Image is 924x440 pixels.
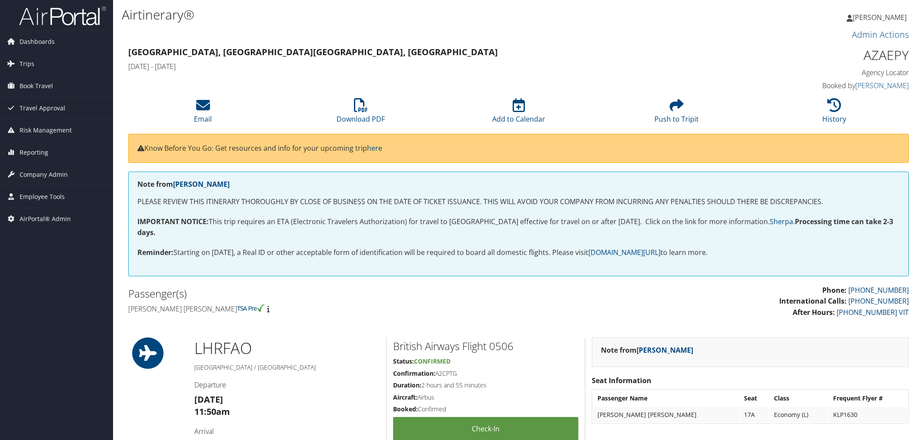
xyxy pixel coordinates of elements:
strong: Confirmation: [393,369,435,377]
a: Download PDF [337,103,385,124]
strong: [GEOGRAPHIC_DATA], [GEOGRAPHIC_DATA] [GEOGRAPHIC_DATA], [GEOGRAPHIC_DATA] [128,46,498,58]
h2: British Airways Flight 0506 [393,339,578,354]
h1: AZAEPY [724,46,909,64]
a: [PERSON_NAME] [637,345,693,355]
strong: International Calls: [779,296,847,306]
h4: [PERSON_NAME] [PERSON_NAME] [128,304,512,314]
h1: LHR FAO [194,337,380,359]
a: Email [194,103,212,124]
a: [PERSON_NAME] [855,81,909,90]
img: tsa-precheck.png [237,304,265,312]
h4: Arrival [194,427,380,436]
td: Economy (L) [770,407,828,423]
p: This trip requires an ETA (Electronic Travelers Authorization) for travel to [GEOGRAPHIC_DATA] ef... [137,216,900,238]
strong: Aircraft: [393,393,417,401]
a: [PERSON_NAME] [847,4,915,30]
span: Trips [20,53,34,75]
th: Passenger Name [593,390,739,406]
span: Dashboards [20,31,55,53]
span: Confirmed [414,357,450,365]
img: airportal-logo.png [19,6,106,26]
h5: A2CPTG [393,369,578,378]
h5: [GEOGRAPHIC_DATA] / [GEOGRAPHIC_DATA] [194,363,380,372]
span: [PERSON_NAME] [853,13,907,22]
td: [PERSON_NAME] [PERSON_NAME] [593,407,739,423]
td: 17A [740,407,769,423]
th: Frequent Flyer # [829,390,907,406]
p: Know Before You Go: Get resources and info for your upcoming trip [137,143,900,154]
strong: Phone: [822,285,847,295]
h5: Confirmed [393,405,578,414]
p: Starting on [DATE], a Real ID or other acceptable form of identification will be required to boar... [137,247,900,258]
span: Book Travel [20,75,53,97]
span: Travel Approval [20,97,65,119]
strong: Duration: [393,381,421,389]
span: Employee Tools [20,186,65,208]
a: History [822,103,846,124]
strong: Booked: [393,405,418,413]
td: KLP1630 [829,407,907,423]
a: Admin Actions [852,29,909,40]
strong: IMPORTANT NOTICE: [137,217,209,226]
h1: Airtinerary® [122,6,651,24]
a: [PHONE_NUMBER] VIT [837,308,909,317]
strong: Note from [601,345,693,355]
strong: [DATE] [194,394,223,405]
h5: 2 hours and 55 minutes [393,381,578,390]
strong: Status: [393,357,414,365]
h2: Passenger(s) [128,286,512,301]
h4: Booked by [724,81,909,90]
a: Add to Calendar [492,103,545,124]
a: Push to Tripit [654,103,699,124]
span: Company Admin [20,164,68,185]
a: Sherpa [770,217,793,226]
a: [PHONE_NUMBER] [848,296,909,306]
p: PLEASE REVIEW THIS ITINERARY THOROUGHLY BY CLOSE OF BUSINESS ON THE DATE OF TICKET ISSUANCE. THIS... [137,196,900,208]
h4: Agency Locator [724,68,909,77]
span: Reporting [20,142,48,163]
h4: Departure [194,380,380,390]
strong: Note from [137,179,230,189]
h5: Airbus [393,393,578,402]
strong: Reminder: [137,248,173,257]
th: Class [770,390,828,406]
strong: After Hours: [793,308,835,317]
a: [PERSON_NAME] [173,179,230,189]
a: [PHONE_NUMBER] [848,285,909,295]
th: Seat [740,390,769,406]
strong: Seat Information [592,376,651,385]
h4: [DATE] - [DATE] [128,62,711,71]
span: AirPortal® Admin [20,208,71,230]
strong: 11:50am [194,406,230,417]
a: [DOMAIN_NAME][URL] [588,248,660,257]
span: Risk Management [20,119,72,141]
a: here [367,143,382,153]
